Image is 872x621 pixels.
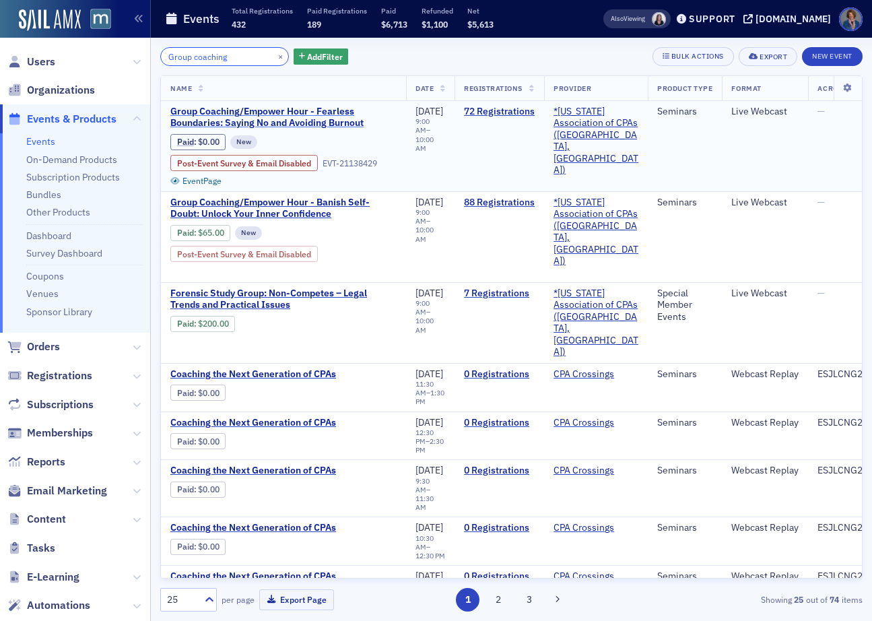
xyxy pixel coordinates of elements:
[259,589,334,610] button: Export Page
[26,135,55,148] a: Events
[170,84,192,93] span: Name
[817,196,825,208] span: —
[554,465,638,477] span: CPA Crossings
[198,484,220,494] span: $0.00
[26,206,90,218] a: Other Products
[177,319,198,329] span: :
[307,19,321,30] span: 189
[170,246,318,262] div: Post-Event Survey
[464,417,535,429] a: 0 Registrations
[170,288,397,311] a: Forensic Study Group: Non-Competes – Legal Trends and Practical Issues
[170,134,226,150] div: Paid: 77 - $0
[170,176,222,186] a: EventPage
[415,534,445,560] div: –
[464,368,535,381] a: 0 Registrations
[731,368,799,381] div: Webcast Replay
[456,588,479,612] button: 1
[517,588,541,612] button: 3
[26,189,61,201] a: Bundles
[170,465,397,477] span: Coaching the Next Generation of CPAs
[170,197,397,220] a: Group Coaching/Empower Hour - Banish Self-Doubt: Unlock Your Inner Confidence
[554,106,638,176] span: *Maryland Association of CPAs (Timonium, MD)
[170,433,226,449] div: Paid: 0 - $0
[177,228,194,238] a: Paid
[177,484,198,494] span: :
[177,436,198,447] span: :
[170,417,397,429] span: Coaching the Next Generation of CPAs
[817,570,867,583] div: ESJLCNG2
[27,339,60,354] span: Orders
[170,570,397,583] a: Coaching the Next Generation of CPAs
[26,247,102,259] a: Survey Dashboard
[198,319,229,329] span: $200.00
[415,208,445,244] div: –
[611,14,624,23] div: Also
[415,477,445,513] div: –
[657,84,712,93] span: Product Type
[7,598,90,613] a: Automations
[756,13,831,25] div: [DOMAIN_NAME]
[817,84,855,93] span: Acronym
[554,197,638,267] a: *[US_STATE] Association of CPAs ([GEOGRAPHIC_DATA], [GEOGRAPHIC_DATA])
[26,154,117,166] a: On-Demand Products
[170,316,235,332] div: Paid: 8 - $20000
[307,51,343,63] span: Add Filter
[170,155,318,171] div: Post-Event Survey
[464,570,535,583] a: 0 Registrations
[731,106,799,118] div: Live Webcast
[415,207,430,226] time: 9:00 AM
[275,50,287,62] button: ×
[415,570,443,582] span: [DATE]
[27,541,55,556] span: Tasks
[177,542,198,552] span: :
[464,288,535,300] a: 7 Registrations
[26,230,71,242] a: Dashboard
[7,426,93,440] a: Memberships
[731,197,799,209] div: Live Webcast
[177,542,194,552] a: Paid
[415,428,434,446] time: 12:30 PM
[7,541,55,556] a: Tasks
[743,14,836,24] button: [DOMAIN_NAME]
[415,476,430,494] time: 9:30 AM
[170,368,397,381] a: Coaching the Next Generation of CPAs
[415,494,434,512] time: 11:30 AM
[177,319,194,329] a: Paid
[27,83,95,98] span: Organizations
[177,484,194,494] a: Paid
[422,6,453,15] p: Refunded
[177,436,194,447] a: Paid
[554,197,638,267] span: *Maryland Association of CPAs (Timonium, MD)
[638,593,863,606] div: Showing out of items
[198,388,220,398] span: $0.00
[760,53,787,61] div: Export
[657,197,712,209] div: Seminars
[160,47,289,66] input: Search…
[198,137,220,147] span: $0.00
[7,83,95,98] a: Organizations
[177,388,198,398] span: :
[7,55,55,69] a: Users
[7,112,116,127] a: Events & Products
[817,465,867,477] div: ESJLCNG2
[7,339,60,354] a: Orders
[183,11,220,27] h1: Events
[657,465,712,477] div: Seminars
[27,112,116,127] span: Events & Products
[415,436,444,455] time: 2:30 PM
[554,465,614,477] a: CPA Crossings
[415,533,434,552] time: 10:30 AM
[230,135,257,149] div: New
[7,455,65,469] a: Reports
[464,197,535,209] a: 88 Registrations
[554,522,638,534] span: CPA Crossings
[467,6,494,15] p: Net
[27,484,107,498] span: Email Marketing
[802,47,863,66] button: New Event
[464,106,535,118] a: 72 Registrations
[19,9,81,31] a: SailAMX
[415,299,445,335] div: –
[170,522,397,534] a: Coaching the Next Generation of CPAs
